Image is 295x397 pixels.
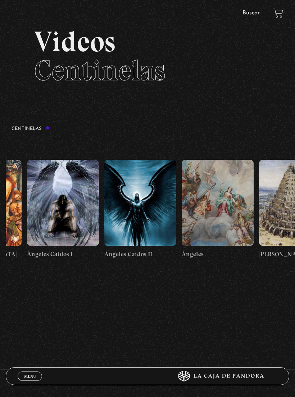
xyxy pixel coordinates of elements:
[27,138,99,281] a: Ángeles Caídos I
[182,249,254,259] h4: Ángeles
[24,374,36,378] span: Menu
[104,138,176,281] a: Ángeles Caídos II
[12,126,50,131] h3: Centinelas
[273,8,283,18] a: View your shopping cart
[182,138,254,281] a: Ángeles
[34,27,261,85] h2: Videos
[34,53,165,88] span: Centinelas
[27,249,99,259] h4: Ángeles Caídos I
[242,10,260,16] a: Buscar
[22,380,38,385] span: Cerrar
[104,249,176,259] h4: Ángeles Caídos II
